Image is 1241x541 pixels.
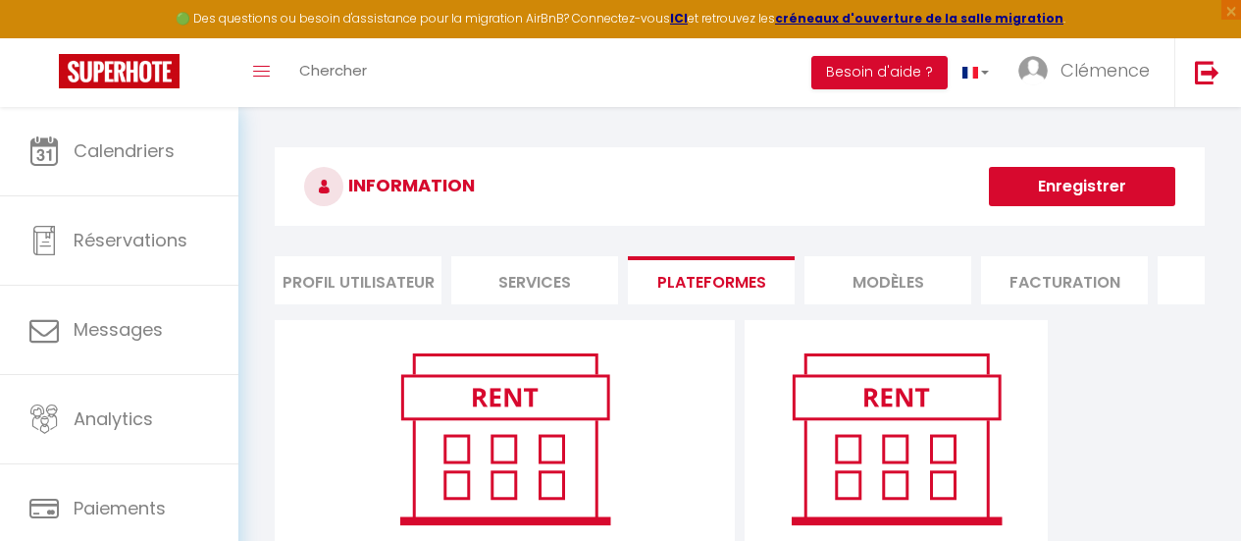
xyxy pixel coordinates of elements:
[1018,56,1048,85] img: ...
[74,496,166,520] span: Paiements
[628,256,795,304] li: Plateformes
[670,10,688,27] a: ICI
[804,256,971,304] li: MODÈLES
[981,256,1148,304] li: Facturation
[299,60,367,81] span: Chercher
[989,167,1175,206] button: Enregistrer
[74,138,175,163] span: Calendriers
[1195,60,1219,84] img: logout
[74,406,153,431] span: Analytics
[1158,453,1226,526] iframe: Chat
[275,147,1205,226] h3: INFORMATION
[74,228,187,252] span: Réservations
[1004,38,1174,107] a: ... Clémence
[775,10,1063,27] a: créneaux d'ouverture de la salle migration
[1060,58,1150,82] span: Clémence
[771,345,1021,533] img: rent.png
[74,317,163,342] span: Messages
[380,345,630,533] img: rent.png
[451,256,618,304] li: Services
[811,56,948,89] button: Besoin d'aide ?
[59,54,180,88] img: Super Booking
[275,256,441,304] li: Profil Utilisateur
[284,38,382,107] a: Chercher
